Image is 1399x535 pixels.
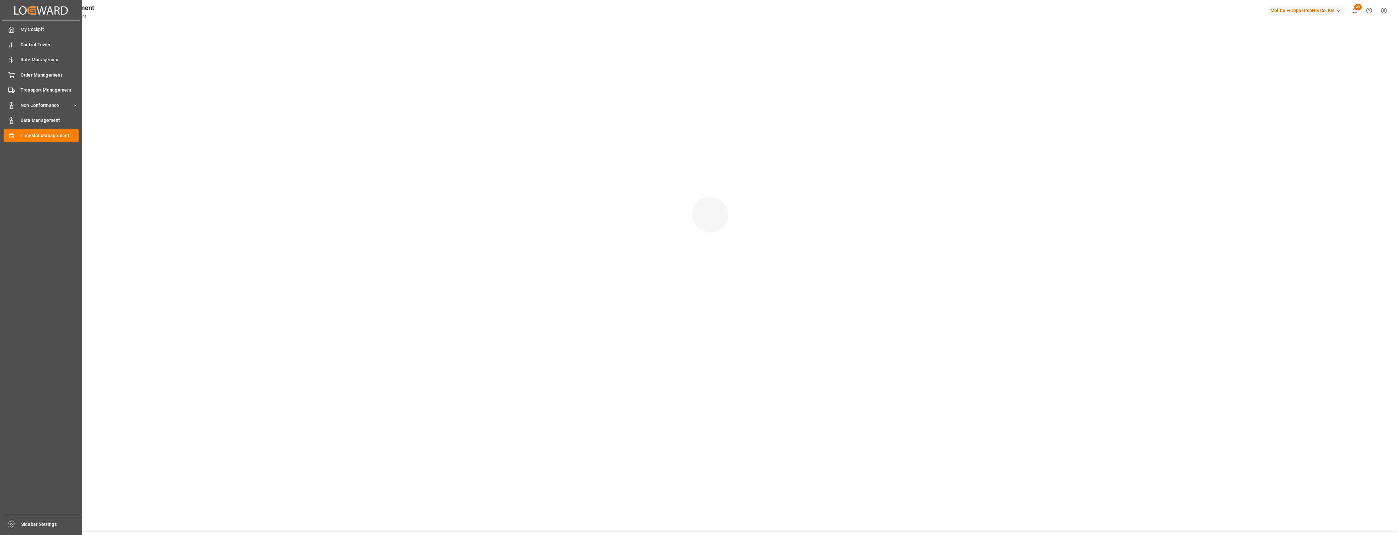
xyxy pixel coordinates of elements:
span: Transport Management [21,87,79,94]
a: Control Tower [4,38,79,51]
button: show 24 new notifications [1347,3,1362,18]
span: Order Management [21,72,79,79]
span: Rate Management [21,56,79,63]
a: Transport Management [4,84,79,96]
a: Timeslot Management [4,129,79,142]
span: Control Tower [21,41,79,48]
a: Data Management [4,114,79,127]
span: 24 [1354,4,1362,10]
span: Sidebar Settings [21,521,80,528]
span: Timeslot Management [21,132,79,139]
span: My Cockpit [21,26,79,33]
button: Help Center [1362,3,1376,18]
span: Data Management [21,117,79,124]
div: Melitta Europa GmbH & Co. KG [1268,6,1345,15]
a: Order Management [4,68,79,81]
button: Melitta Europa GmbH & Co. KG [1268,4,1347,17]
span: Non Conformance [21,102,72,109]
a: My Cockpit [4,23,79,36]
a: Rate Management [4,53,79,66]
